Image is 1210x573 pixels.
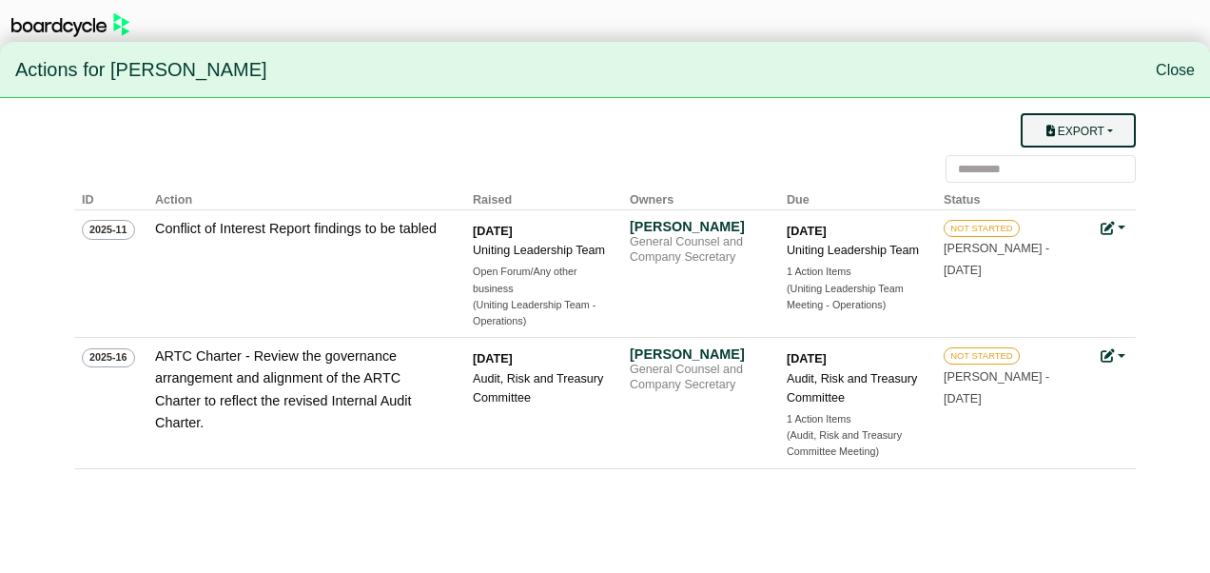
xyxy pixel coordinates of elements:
div: Uniting Leadership Team [473,241,606,260]
a: Close [1156,62,1195,78]
a: [PERSON_NAME] General Counsel and Company Secretary [630,346,763,392]
div: [DATE] [787,349,920,368]
div: [DATE] [473,222,606,241]
th: Due [779,183,936,210]
div: General Counsel and Company Secretary [630,235,763,265]
span: 2025-16 [82,348,135,367]
span: NOT STARTED [944,347,1020,365]
div: ARTC Charter - Review the governance arrangement and alignment of the ARTC Charter to reflect the... [155,346,440,433]
div: Audit, Risk and Treasury Committee [473,369,606,407]
th: Action [147,183,465,210]
div: (Uniting Leadership Team Meeting - Operations) [787,281,920,314]
span: Actions for [PERSON_NAME] [15,50,267,90]
div: Audit, Risk and Treasury Committee [787,369,920,407]
a: NOT STARTED [PERSON_NAME] -[DATE] [944,346,1077,405]
div: General Counsel and Company Secretary [630,363,763,392]
div: [DATE] [473,349,606,368]
div: 1 Action Items [787,264,920,280]
th: Raised [465,183,622,210]
img: BoardcycleBlackGreen-aaafeed430059cb809a45853b8cf6d952af9d84e6e89e1f1685b34bfd5cb7d64.svg [11,13,129,37]
div: [PERSON_NAME] [630,218,763,235]
span: [DATE] [944,392,982,405]
div: [DATE] [787,222,920,241]
th: Owners [622,183,779,210]
small: [PERSON_NAME] - [944,242,1049,277]
a: NOT STARTED [PERSON_NAME] -[DATE] [944,218,1077,277]
button: Export [1021,113,1136,148]
span: [DATE] [944,264,982,277]
th: Status [936,183,1093,210]
div: Open Forum/Any other business [473,264,606,297]
div: [PERSON_NAME] [630,346,763,363]
a: Open Forum/Any other business (Uniting Leadership Team - Operations) [473,264,606,329]
div: 1 Action Items [787,411,920,427]
div: Uniting Leadership Team [787,241,920,260]
div: Conflict of Interest Report findings to be tabled [155,218,440,240]
a: 1 Action Items (Uniting Leadership Team Meeting - Operations) [787,264,920,313]
small: [PERSON_NAME] - [944,370,1049,405]
th: ID [74,183,147,210]
a: 1 Action Items (Audit, Risk and Treasury Committee Meeting) [787,411,920,461]
div: (Uniting Leadership Team - Operations) [473,297,606,330]
a: [PERSON_NAME] General Counsel and Company Secretary [630,218,763,265]
span: NOT STARTED [944,220,1020,237]
span: 2025-11 [82,220,135,239]
div: (Audit, Risk and Treasury Committee Meeting) [787,427,920,461]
